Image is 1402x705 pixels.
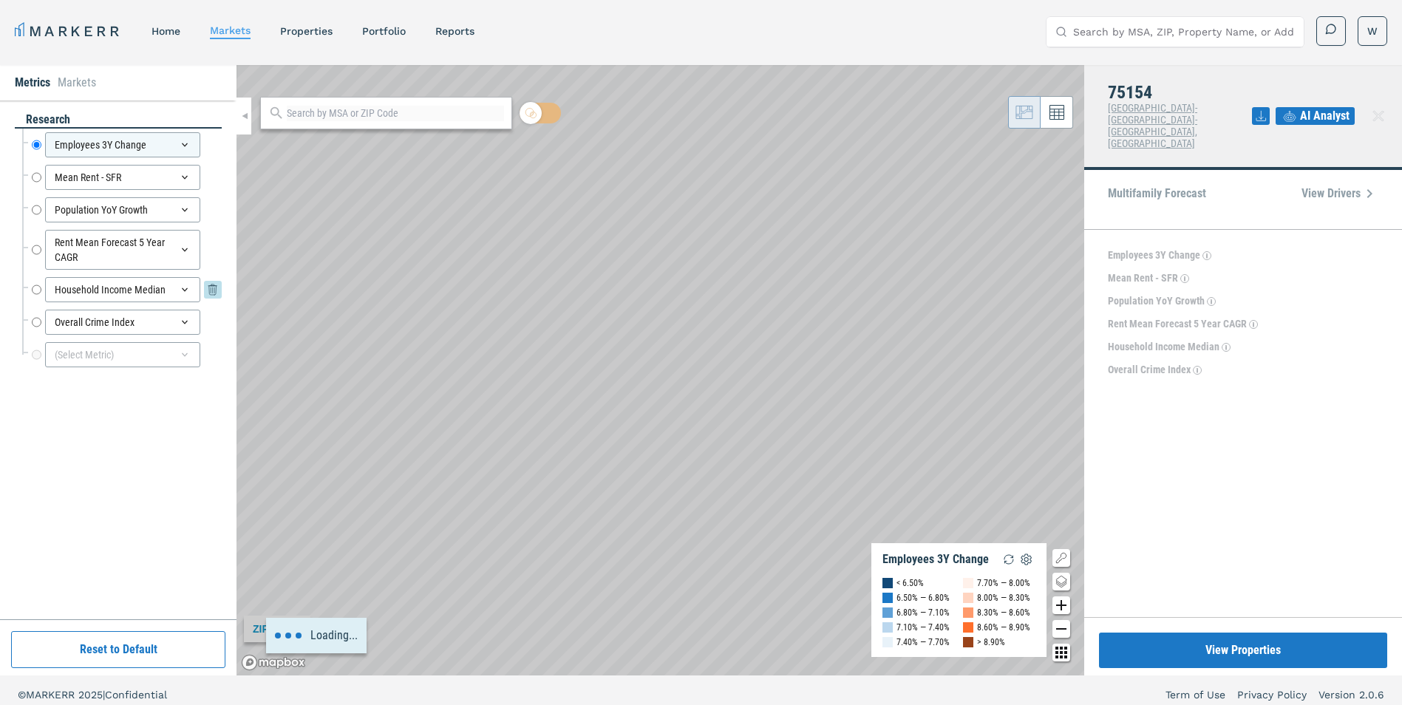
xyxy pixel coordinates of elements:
[1318,687,1384,702] a: Version 2.0.6
[896,605,950,620] div: 6.80% — 7.10%
[1108,248,1200,263] p: Employees 3Y Change
[45,197,200,222] div: Population YoY Growth
[1052,620,1070,638] button: Zoom out map button
[977,605,1030,620] div: 8.30% — 8.60%
[896,620,950,635] div: 7.10% — 7.40%
[1052,644,1070,661] button: Other options map button
[896,635,950,650] div: 7.40% — 7.70%
[1018,551,1035,568] img: Settings
[1099,633,1387,668] button: View Properties
[1108,102,1197,149] span: [GEOGRAPHIC_DATA]-[GEOGRAPHIC_DATA]-[GEOGRAPHIC_DATA], [GEOGRAPHIC_DATA]
[280,25,333,37] a: properties
[1237,687,1307,702] a: Privacy Policy
[45,310,200,335] div: Overall Crime Index
[362,25,406,37] a: Portfolio
[1166,687,1225,702] a: Term of Use
[1052,549,1070,567] button: Show/Hide Legend Map Button
[882,552,989,567] div: Employees 3Y Change
[45,165,200,190] div: Mean Rent - SFR
[1108,270,1178,286] p: Mean Rent - SFR
[1108,339,1219,355] p: Household Income Median
[105,689,167,701] span: Confidential
[977,635,1005,650] div: > 8.90%
[435,25,474,37] a: reports
[1300,107,1350,125] span: AI Analyst
[1108,316,1247,332] p: Rent Mean Forecast 5 Year CAGR
[78,689,105,701] span: 2025 |
[45,342,200,367] div: (Select Metric)
[1052,573,1070,590] button: Change style map button
[152,25,180,37] a: home
[287,106,504,121] input: Search by MSA or ZIP Code
[45,230,200,270] div: Rent Mean Forecast 5 Year CAGR
[26,689,78,701] span: MARKERR
[896,590,950,605] div: 6.50% — 6.80%
[45,277,200,302] div: Household Income Median
[1073,17,1295,47] input: Search by MSA, ZIP, Property Name, or Address
[1358,16,1387,46] button: W
[58,74,96,92] li: Markets
[977,590,1030,605] div: 8.00% — 8.30%
[18,689,26,701] span: ©
[1052,596,1070,614] button: Zoom in map button
[1276,107,1355,125] button: AI Analyst
[1108,293,1205,309] p: Population YoY Growth
[15,112,222,129] div: research
[266,618,367,653] div: Loading...
[1108,188,1206,200] p: Multifamily Forecast
[1367,24,1378,38] span: W
[210,24,251,36] a: markets
[896,576,924,590] div: < 6.50%
[1108,362,1191,378] p: Overall Crime Index
[15,74,50,92] li: Metrics
[241,654,306,671] a: Mapbox logo
[1000,551,1018,568] img: Reload Legend
[977,576,1030,590] div: 7.70% — 8.00%
[1108,83,1252,102] h4: 75154
[15,21,122,41] a: MARKERR
[11,631,225,668] button: Reset to Default
[45,132,200,157] div: Employees 3Y Change
[977,620,1030,635] div: 8.60% — 8.90%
